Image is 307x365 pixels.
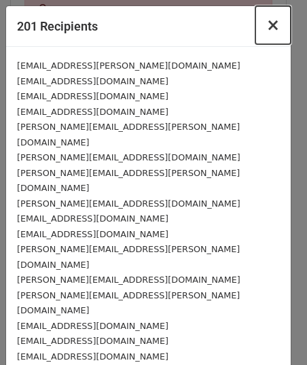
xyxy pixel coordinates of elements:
[17,351,168,362] small: [EMAIL_ADDRESS][DOMAIN_NAME]
[17,213,168,224] small: [EMAIL_ADDRESS][DOMAIN_NAME]
[266,16,280,35] span: ×
[17,76,168,86] small: [EMAIL_ADDRESS][DOMAIN_NAME]
[17,275,240,285] small: [PERSON_NAME][EMAIL_ADDRESS][DOMAIN_NAME]
[17,122,240,147] small: [PERSON_NAME][EMAIL_ADDRESS][PERSON_NAME][DOMAIN_NAME]
[17,198,240,209] small: [PERSON_NAME][EMAIL_ADDRESS][DOMAIN_NAME]
[17,17,98,35] h5: 201 Recipients
[17,336,168,346] small: [EMAIL_ADDRESS][DOMAIN_NAME]
[17,107,168,117] small: [EMAIL_ADDRESS][DOMAIN_NAME]
[17,60,240,71] small: [EMAIL_ADDRESS][PERSON_NAME][DOMAIN_NAME]
[17,229,168,239] small: [EMAIL_ADDRESS][DOMAIN_NAME]
[17,91,168,101] small: [EMAIL_ADDRESS][DOMAIN_NAME]
[17,321,168,331] small: [EMAIL_ADDRESS][DOMAIN_NAME]
[17,290,240,316] small: [PERSON_NAME][EMAIL_ADDRESS][PERSON_NAME][DOMAIN_NAME]
[17,152,240,162] small: [PERSON_NAME][EMAIL_ADDRESS][DOMAIN_NAME]
[17,168,240,194] small: [PERSON_NAME][EMAIL_ADDRESS][PERSON_NAME][DOMAIN_NAME]
[17,244,240,270] small: [PERSON_NAME][EMAIL_ADDRESS][PERSON_NAME][DOMAIN_NAME]
[255,6,291,44] button: Close
[239,300,307,365] iframe: Chat Widget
